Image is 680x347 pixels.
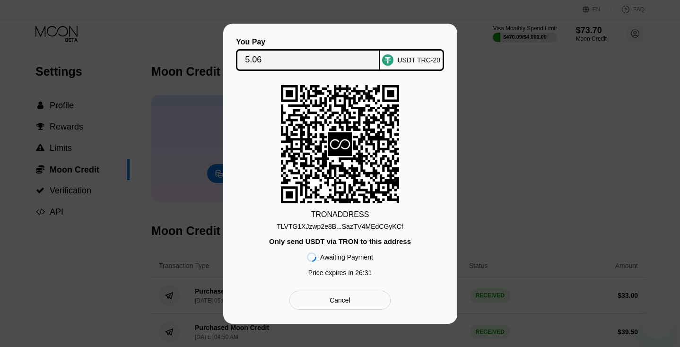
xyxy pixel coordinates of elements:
span: 26 : 31 [355,269,372,277]
div: You Pay [236,38,380,46]
div: TLVTG1XJzwp2e8B...SazTV4MEdCGyKCf [277,223,403,230]
iframe: Button to launch messaging window [642,309,672,339]
div: You PayUSDT TRC-20 [237,38,443,71]
div: Awaiting Payment [320,253,373,261]
div: Cancel [289,291,390,310]
div: TLVTG1XJzwp2e8B...SazTV4MEdCGyKCf [277,219,403,230]
div: Only send USDT via TRON to this address [269,237,411,245]
div: Cancel [330,296,350,304]
div: USDT TRC-20 [397,56,440,64]
div: Price expires in [308,269,372,277]
div: TRON ADDRESS [311,210,369,219]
